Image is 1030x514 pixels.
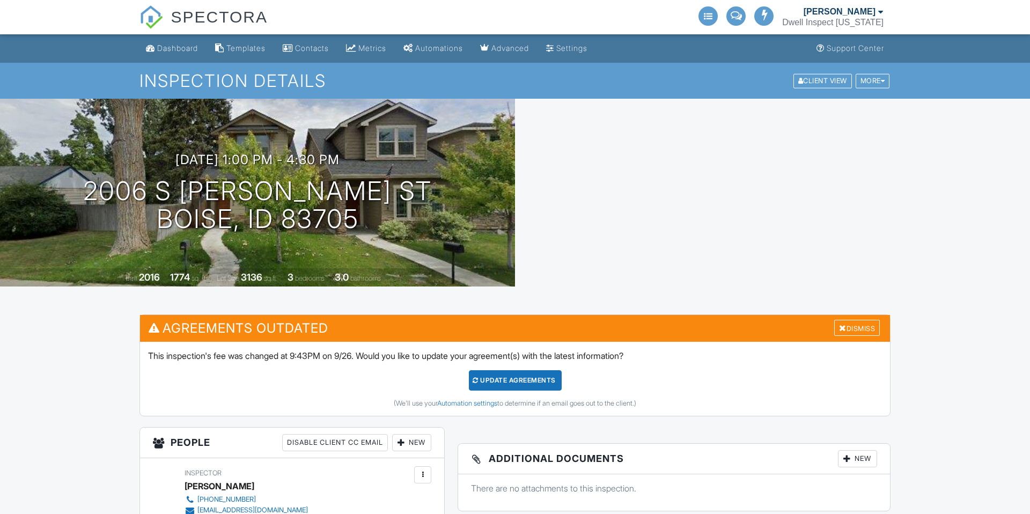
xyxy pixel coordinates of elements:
[83,177,432,234] h1: 2006 S [PERSON_NAME] St Boise, ID 83705
[282,434,388,451] div: Disable Client CC Email
[838,450,877,467] div: New
[139,16,268,36] a: SPECTORA
[295,43,329,53] div: Contacts
[476,39,533,58] a: Advanced
[211,39,270,58] a: Templates
[278,39,333,58] a: Contacts
[264,274,277,282] span: sq.ft.
[140,428,444,458] h3: People
[140,315,890,341] h3: Agreements Outdated
[175,152,340,167] h3: [DATE] 1:00 pm - 4:30 pm
[171,5,268,28] span: SPECTORA
[812,39,888,58] a: Support Center
[139,271,160,283] div: 2016
[185,478,254,494] div: [PERSON_NAME]
[556,43,587,53] div: Settings
[226,43,266,53] div: Templates
[192,274,207,282] span: sq. ft.
[342,39,391,58] a: Metrics
[139,5,163,29] img: The Best Home Inspection Software - Spectora
[139,71,891,90] h1: Inspection Details
[288,271,293,283] div: 3
[392,434,431,451] div: New
[197,495,256,504] div: [PHONE_NUMBER]
[804,6,876,17] div: [PERSON_NAME]
[126,274,137,282] span: Built
[170,271,190,283] div: 1774
[792,76,855,84] a: Client View
[358,43,386,53] div: Metrics
[140,342,890,416] div: This inspection's fee was changed at 9:43PM on 9/26. Would you like to update your agreement(s) w...
[542,39,592,58] a: Settings
[350,274,381,282] span: bathrooms
[458,444,890,474] h3: Additional Documents
[834,320,880,336] div: Dismiss
[491,43,529,53] div: Advanced
[185,494,308,505] a: [PHONE_NUMBER]
[471,482,877,494] p: There are no attachments to this inspection.
[437,399,497,407] a: Automation settings
[295,274,325,282] span: bedrooms
[782,17,884,28] div: Dwell Inspect Idaho
[217,274,239,282] span: Lot Size
[827,43,884,53] div: Support Center
[157,43,198,53] div: Dashboard
[399,39,467,58] a: Automations (Advanced)
[856,74,890,88] div: More
[241,271,262,283] div: 3136
[793,74,852,88] div: Client View
[335,271,349,283] div: 3.0
[148,399,882,408] div: (We'll use your to determine if an email goes out to the client.)
[142,39,202,58] a: Dashboard
[469,370,562,391] div: Update Agreements
[415,43,463,53] div: Automations
[185,469,222,477] span: Inspector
